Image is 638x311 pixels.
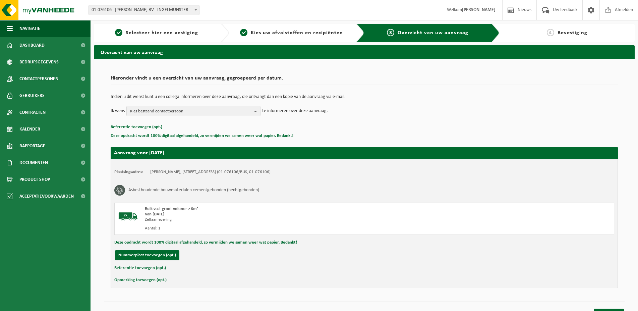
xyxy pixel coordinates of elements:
[19,37,45,54] span: Dashboard
[19,171,50,188] span: Product Shop
[240,29,247,36] span: 2
[251,30,343,36] span: Kies uw afvalstoffen en recipiënten
[111,95,618,99] p: Indien u dit wenst kunt u een collega informeren over deze aanvraag, die ontvangt dan een kopie v...
[115,29,122,36] span: 1
[19,70,58,87] span: Contactpersonen
[145,212,164,216] strong: Van [DATE]
[114,150,164,156] strong: Aanvraag voor [DATE]
[19,54,59,70] span: Bedrijfsgegevens
[89,5,199,15] span: 01-076106 - JONCKHEERE DIETER BV - INGELMUNSTER
[145,226,391,231] div: Aantal: 1
[19,20,40,37] span: Navigatie
[547,29,554,36] span: 4
[558,30,587,36] span: Bevestiging
[19,87,45,104] span: Gebruikers
[462,7,496,12] strong: [PERSON_NAME]
[111,75,618,85] h2: Hieronder vindt u een overzicht van uw aanvraag, gegroepeerd per datum.
[97,29,216,37] a: 1Selecteer hier een vestiging
[114,276,167,284] button: Opmerking toevoegen (opt.)
[94,45,635,58] h2: Overzicht van uw aanvraag
[111,106,125,116] p: Ik wens
[126,30,198,36] span: Selecteer hier een vestiging
[232,29,351,37] a: 2Kies uw afvalstoffen en recipiënten
[19,188,74,205] span: Acceptatievoorwaarden
[150,169,271,175] td: [PERSON_NAME], [STREET_ADDRESS] (01-076106/BUS, 01-076106)
[19,154,48,171] span: Documenten
[114,264,166,272] button: Referentie toevoegen (opt.)
[145,207,198,211] span: Bulk vast groot volume > 6m³
[130,106,251,116] span: Kies bestaand contactpersoon
[19,138,45,154] span: Rapportage
[114,170,143,174] strong: Plaatsingsadres:
[19,121,40,138] span: Kalender
[398,30,468,36] span: Overzicht van uw aanvraag
[115,250,179,260] button: Nummerplaat toevoegen (opt.)
[126,106,260,116] button: Kies bestaand contactpersoon
[89,5,199,15] span: 01-076106 - JONCKHEERE DIETER BV - INGELMUNSTER
[262,106,328,116] p: te informeren over deze aanvraag.
[145,217,391,222] div: Zelfaanlevering
[128,185,259,196] h3: Asbesthoudende bouwmaterialen cementgebonden (hechtgebonden)
[118,206,138,226] img: BL-SO-LV.png
[114,238,297,247] button: Deze opdracht wordt 100% digitaal afgehandeld, zo vermijden we samen weer wat papier. Bedankt!
[19,104,46,121] span: Contracten
[111,132,293,140] button: Deze opdracht wordt 100% digitaal afgehandeld, zo vermijden we samen weer wat papier. Bedankt!
[387,29,394,36] span: 3
[111,123,162,132] button: Referentie toevoegen (opt.)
